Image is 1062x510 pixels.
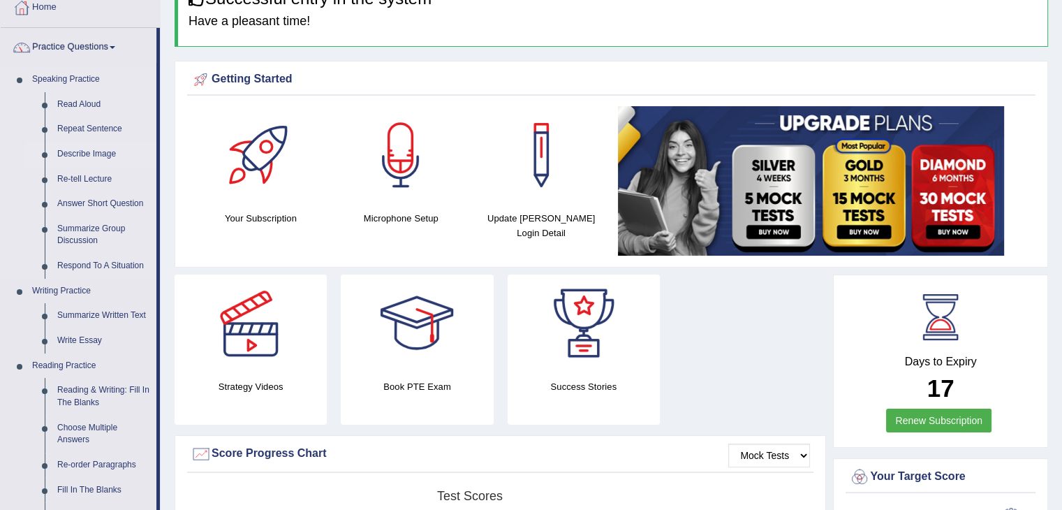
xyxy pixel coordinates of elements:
a: Write Essay [51,328,156,354]
a: Fill In The Blanks [51,478,156,503]
a: Re-order Paragraphs [51,453,156,478]
div: Getting Started [191,69,1032,90]
a: Re-tell Lecture [51,167,156,192]
h4: Strategy Videos [175,379,327,394]
a: Read Aloud [51,92,156,117]
a: Renew Subscription [886,409,991,432]
b: 17 [927,374,954,402]
a: Choose Multiple Answers [51,416,156,453]
a: Practice Questions [1,28,156,63]
a: Reading & Writing: Fill In The Blanks [51,378,156,415]
h4: Book PTE Exam [341,379,493,394]
h4: Days to Expiry [849,356,1032,368]
tspan: Test scores [437,489,503,503]
a: Summarize Written Text [51,303,156,328]
a: Repeat Sentence [51,117,156,142]
a: Summarize Group Discussion [51,217,156,254]
h4: Success Stories [508,379,660,394]
a: Answer Short Question [51,191,156,217]
a: Writing Practice [26,279,156,304]
a: Speaking Practice [26,67,156,92]
a: Respond To A Situation [51,254,156,279]
h4: Have a pleasant time! [189,15,1037,29]
a: Describe Image [51,142,156,167]
div: Score Progress Chart [191,444,810,465]
h4: Your Subscription [198,211,324,226]
h4: Microphone Setup [338,211,464,226]
h4: Update [PERSON_NAME] Login Detail [478,211,605,240]
img: small5.jpg [618,106,1004,256]
div: Your Target Score [849,467,1032,488]
a: Reading Practice [26,354,156,379]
